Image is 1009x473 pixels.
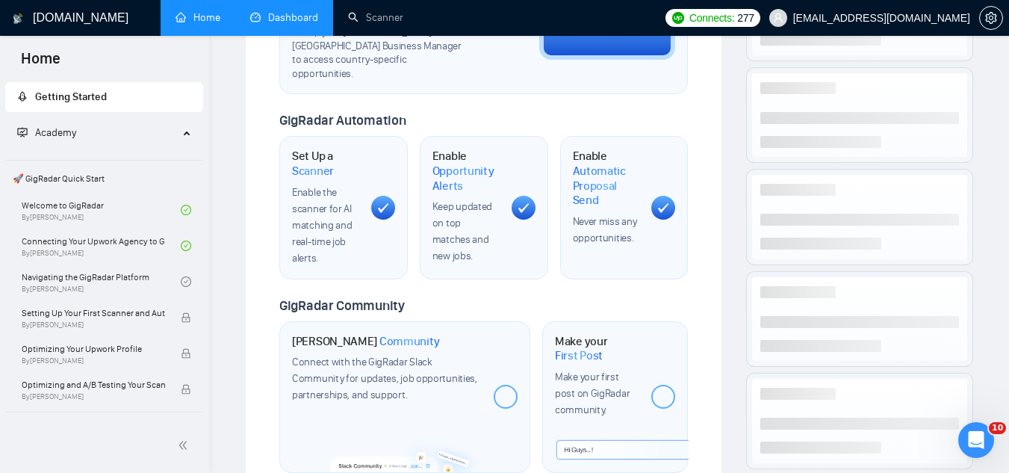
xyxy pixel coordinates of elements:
[17,127,28,137] span: fund-projection-screen
[279,112,406,129] span: GigRadar Automation
[379,334,440,349] span: Community
[958,422,994,458] iframe: Intercom live chat
[181,241,191,251] span: check-circle
[279,297,405,314] span: GigRadar Community
[979,6,1003,30] button: setting
[672,12,684,24] img: upwork-logo.png
[22,392,165,401] span: By [PERSON_NAME]
[9,48,72,79] span: Home
[292,356,477,401] span: Connect with the GigRadar Slack Community for updates, job opportunities, partnerships, and support.
[292,164,334,179] span: Scanner
[555,348,603,363] span: First Post
[22,321,165,330] span: By [PERSON_NAME]
[979,12,1003,24] a: setting
[250,11,318,24] a: dashboardDashboard
[181,348,191,359] span: lock
[22,265,181,298] a: Navigating the GigRadar PlatformBy[PERSON_NAME]
[292,149,359,178] h1: Set Up a
[432,164,500,193] span: Opportunity Alerts
[432,149,500,193] h1: Enable
[573,149,640,208] h1: Enable
[573,164,640,208] span: Automatic Proposal Send
[35,126,76,139] span: Academy
[22,377,165,392] span: Optimizing and A/B Testing Your Scanner for Better Results
[292,25,465,82] span: Set up your [GEOGRAPHIC_DATA] or [GEOGRAPHIC_DATA] Business Manager to access country-specific op...
[17,126,76,139] span: Academy
[292,334,440,349] h1: [PERSON_NAME]
[22,341,165,356] span: Optimizing Your Upwork Profile
[5,82,203,112] li: Getting Started
[989,422,1006,434] span: 10
[181,205,191,215] span: check-circle
[13,7,23,31] img: logo
[22,306,165,321] span: Setting Up Your First Scanner and Auto-Bidder
[22,194,181,226] a: Welcome to GigRadarBy[PERSON_NAME]
[555,371,630,416] span: Make your first post on GigRadar community.
[773,13,783,23] span: user
[737,10,754,26] span: 277
[181,384,191,395] span: lock
[292,186,352,265] span: Enable the scanner for AI matching and real-time job alerts.
[432,200,492,262] span: Keep updated on top matches and new jobs.
[35,90,107,103] span: Getting Started
[689,10,734,26] span: Connects:
[181,276,191,287] span: check-circle
[573,215,637,244] span: Never miss any opportunities.
[348,11,403,24] a: searchScanner
[7,164,202,194] span: 🚀 GigRadar Quick Start
[176,11,220,24] a: homeHome
[22,229,181,262] a: Connecting Your Upwork Agency to GigRadarBy[PERSON_NAME]
[331,436,480,472] img: slackcommunity-bg.png
[181,312,191,323] span: lock
[7,415,202,445] span: 👑 Agency Success with GigRadar
[22,356,165,365] span: By [PERSON_NAME]
[17,91,28,102] span: rocket
[178,438,193,453] span: double-left
[555,334,639,363] h1: Make your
